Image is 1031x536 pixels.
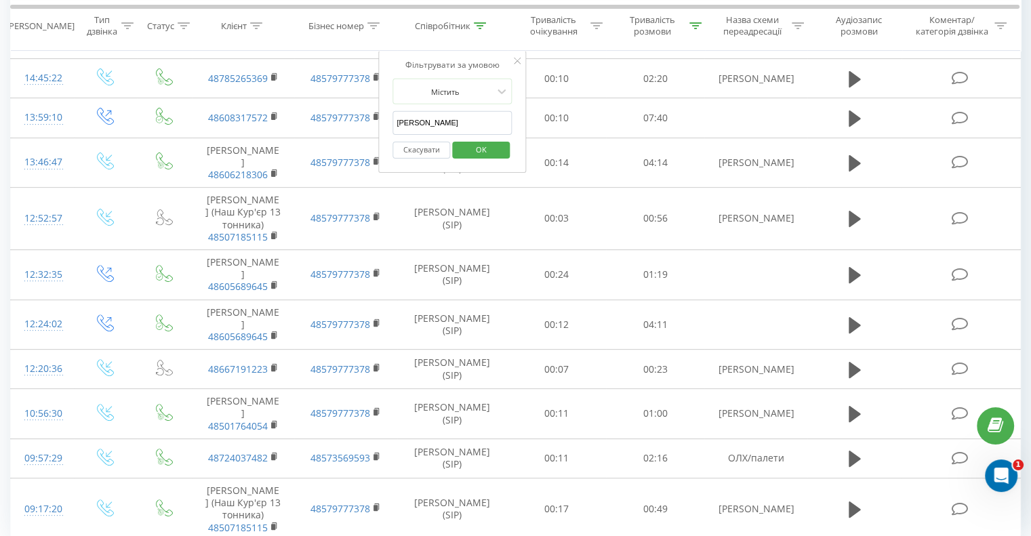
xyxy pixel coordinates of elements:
td: 04:14 [606,138,704,188]
a: 48579777378 [310,268,370,281]
div: Назва схеми переадресації [717,14,788,37]
div: Статус [147,20,174,31]
div: Коментар/категорія дзвінка [912,14,991,37]
td: 02:16 [606,438,704,478]
a: 48579777378 [310,211,370,224]
td: [PERSON_NAME] [704,188,807,250]
td: [PERSON_NAME] (SIP) [397,438,508,478]
span: 1 [1013,459,1024,470]
a: 48667191223 [208,363,268,375]
td: [PERSON_NAME] [704,350,807,389]
td: 07:40 [606,98,704,138]
div: Співробітник [415,20,470,31]
a: 48608317572 [208,111,268,124]
td: 00:03 [508,188,606,250]
td: [PERSON_NAME] (SIP) [397,249,508,300]
div: Тривалість розмови [618,14,686,37]
td: ОЛХ/палети [704,438,807,478]
a: 48579777378 [310,72,370,85]
td: 00:07 [508,350,606,389]
div: 09:57:29 [24,445,60,472]
td: 02:20 [606,59,704,98]
a: 48605689645 [208,330,268,343]
td: [PERSON_NAME] [704,59,807,98]
td: 00:14 [508,138,606,188]
div: Тривалість очікування [520,14,588,37]
td: 00:12 [508,300,606,350]
td: 00:11 [508,389,606,439]
td: [PERSON_NAME] (SIP) [397,188,508,250]
a: 48501764054 [208,419,268,432]
div: Аудіозапис розмови [820,14,899,37]
a: 48579777378 [310,156,370,169]
td: 01:19 [606,249,704,300]
td: 00:10 [508,59,606,98]
div: Фільтрувати за умовою [392,58,512,72]
div: 12:52:57 [24,205,60,232]
td: [PERSON_NAME] (SIP) [397,350,508,389]
div: Клієнт [221,20,247,31]
div: Тип дзвінка [85,14,117,37]
td: [PERSON_NAME] [704,389,807,439]
span: OK [462,139,500,160]
a: 48507185115 [208,521,268,534]
button: Скасувати [392,142,450,159]
td: 00:23 [606,350,704,389]
div: 09:17:20 [24,496,60,522]
a: 48606218306 [208,168,268,181]
input: Введіть значення [392,111,512,135]
a: 48579777378 [310,318,370,331]
div: [PERSON_NAME] [6,20,75,31]
a: 48579777378 [310,111,370,124]
div: 12:32:35 [24,262,60,288]
a: 48579777378 [310,363,370,375]
div: 14:45:22 [24,65,60,91]
div: Бізнес номер [308,20,364,31]
a: 48507185115 [208,230,268,243]
a: 48579777378 [310,407,370,419]
div: 12:20:36 [24,356,60,382]
a: 48579777378 [310,502,370,515]
td: [PERSON_NAME] (Наш Кур'єр 13 тонника) [192,188,294,250]
td: [PERSON_NAME] [192,138,294,188]
td: 00:11 [508,438,606,478]
td: 00:24 [508,249,606,300]
a: 48724037482 [208,451,268,464]
td: [PERSON_NAME] [192,249,294,300]
div: 13:59:10 [24,104,60,131]
div: 13:46:47 [24,149,60,176]
td: [PERSON_NAME] [192,389,294,439]
a: 48573569593 [310,451,370,464]
td: [PERSON_NAME] [704,138,807,188]
td: 04:11 [606,300,704,350]
iframe: Intercom live chat [985,459,1017,492]
td: [PERSON_NAME] (SIP) [397,389,508,439]
button: OK [452,142,510,159]
td: 00:56 [606,188,704,250]
div: 12:24:02 [24,311,60,337]
td: 01:00 [606,389,704,439]
a: 48605689645 [208,280,268,293]
td: [PERSON_NAME] (SIP) [397,300,508,350]
a: 48785265369 [208,72,268,85]
td: 00:10 [508,98,606,138]
td: [PERSON_NAME] [192,300,294,350]
div: 10:56:30 [24,400,60,427]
